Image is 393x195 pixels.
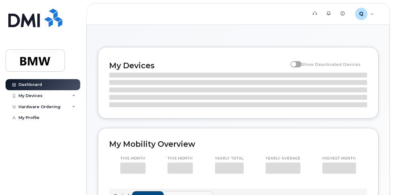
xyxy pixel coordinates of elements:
[266,156,300,161] p: Yearly average
[302,62,361,67] span: Show Deactivated Devices
[120,156,146,161] p: This month
[291,58,296,63] input: Show Deactivated Devices
[109,61,288,70] h2: My Devices
[168,156,193,161] p: This month
[215,156,244,161] p: Yearly total
[109,139,367,149] h2: My Mobility Overview
[322,156,356,161] p: Highest month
